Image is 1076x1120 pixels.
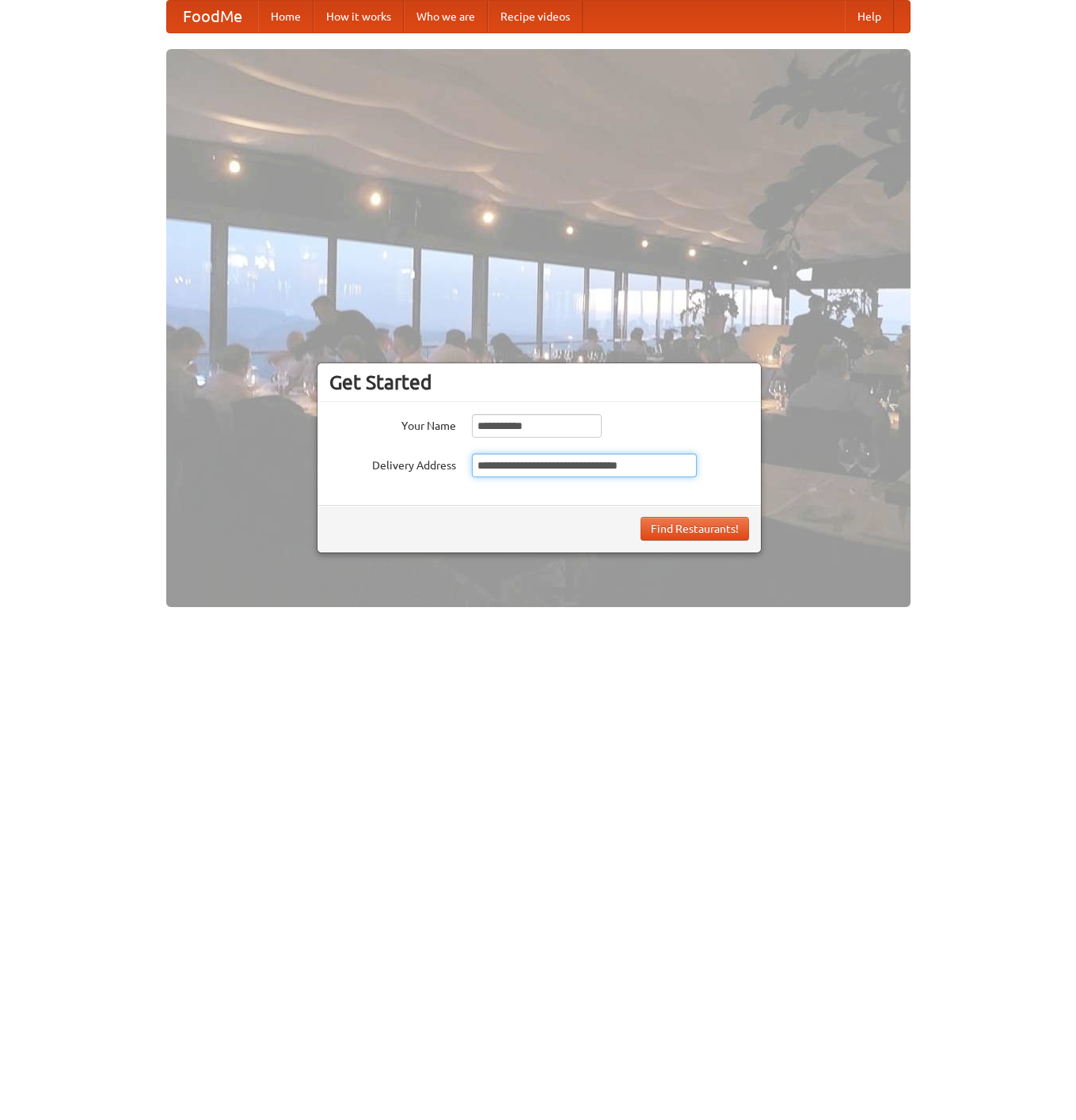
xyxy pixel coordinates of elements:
a: Home [258,1,314,32]
a: Help [845,1,894,32]
label: Your Name [329,414,456,434]
button: Find Restaurants! [641,517,749,541]
a: Who we are [404,1,488,32]
a: FoodMe [167,1,258,32]
label: Delivery Address [329,454,456,473]
a: Recipe videos [488,1,583,32]
a: How it works [314,1,404,32]
h3: Get Started [329,370,749,394]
